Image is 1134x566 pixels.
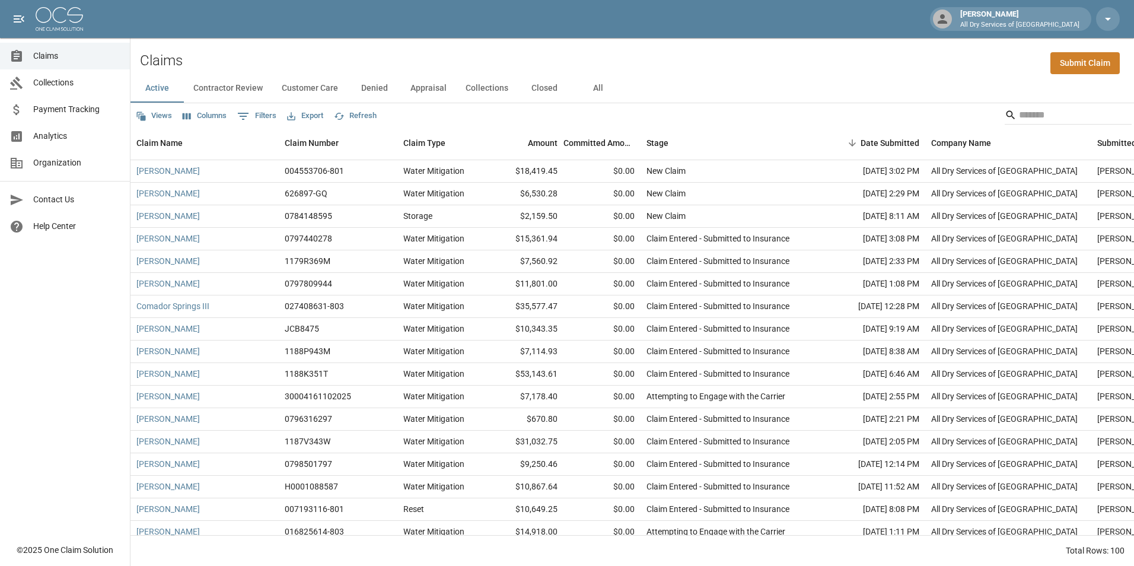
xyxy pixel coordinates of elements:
div: $7,560.92 [486,250,563,273]
button: open drawer [7,7,31,31]
div: [DATE] 6:46 AM [818,363,925,386]
button: Active [130,74,184,103]
div: [DATE] 2:05 PM [818,431,925,453]
span: Contact Us [33,193,120,206]
button: Contractor Review [184,74,272,103]
div: $7,114.93 [486,341,563,363]
a: [PERSON_NAME] [136,278,200,290]
span: Claims [33,50,120,62]
div: Company Name [925,126,1091,160]
div: $0.00 [563,273,641,295]
a: [PERSON_NAME] [136,503,200,515]
button: Sort [844,135,861,151]
div: 0798501797 [285,458,332,470]
div: 626897-GQ [285,187,327,199]
div: [DATE] 2:21 PM [818,408,925,431]
div: $10,649.25 [486,498,563,521]
div: Water Mitigation [403,345,464,357]
div: $0.00 [563,341,641,363]
div: $0.00 [563,498,641,521]
div: [DATE] 11:52 AM [818,476,925,498]
div: Storage [403,210,432,222]
div: $14,918.00 [486,521,563,543]
div: All Dry Services of Atlanta [931,345,1078,357]
div: Claim Name [136,126,183,160]
div: 1188P943M [285,345,330,357]
div: $0.00 [563,453,641,476]
div: Claim Number [285,126,339,160]
div: [DATE] 8:08 PM [818,498,925,521]
div: $0.00 [563,318,641,341]
a: [PERSON_NAME] [136,435,200,447]
div: $10,343.35 [486,318,563,341]
div: [DATE] 2:33 PM [818,250,925,273]
div: New Claim [646,165,686,177]
a: [PERSON_NAME] [136,390,200,402]
div: Water Mitigation [403,233,464,244]
p: All Dry Services of [GEOGRAPHIC_DATA] [960,20,1079,30]
div: All Dry Services of Atlanta [931,458,1078,470]
button: Show filters [234,107,279,126]
div: 1188K351T [285,368,328,380]
a: [PERSON_NAME] [136,323,200,335]
div: Water Mitigation [403,255,464,267]
button: Select columns [180,107,230,125]
div: Date Submitted [818,126,925,160]
div: 0784148595 [285,210,332,222]
div: Water Mitigation [403,526,464,538]
div: [DATE] 2:29 PM [818,183,925,205]
div: $0.00 [563,205,641,228]
div: [DATE] 2:55 PM [818,386,925,408]
div: [DATE] 3:08 PM [818,228,925,250]
div: Claim Entered - Submitted to Insurance [646,300,789,312]
div: All Dry Services of Atlanta [931,233,1078,244]
div: Total Rows: 100 [1066,545,1125,557]
div: $0.00 [563,408,641,431]
div: 30004161102025 [285,390,351,402]
div: 1187V343W [285,435,330,447]
div: 016825614-803 [285,526,344,538]
div: Search [1005,106,1132,127]
div: Stage [646,126,668,160]
span: Collections [33,77,120,89]
div: $0.00 [563,250,641,273]
div: $11,801.00 [486,273,563,295]
button: Views [133,107,175,125]
div: 0797440278 [285,233,332,244]
div: Claim Entered - Submitted to Insurance [646,323,789,335]
div: [DATE] 8:11 AM [818,205,925,228]
div: $0.00 [563,431,641,453]
div: $53,143.61 [486,363,563,386]
div: Amount [528,126,558,160]
div: Claim Name [130,126,279,160]
div: dynamic tabs [130,74,1134,103]
a: [PERSON_NAME] [136,526,200,538]
div: New Claim [646,210,686,222]
div: Water Mitigation [403,368,464,380]
div: 0797809944 [285,278,332,290]
span: Payment Tracking [33,103,120,116]
span: Help Center [33,220,120,233]
div: [DATE] 9:19 AM [818,318,925,341]
div: Claim Type [403,126,445,160]
a: Comador Springs III [136,300,209,312]
div: All Dry Services of Atlanta [931,526,1078,538]
div: All Dry Services of Atlanta [931,323,1078,335]
div: New Claim [646,187,686,199]
div: All Dry Services of Atlanta [931,413,1078,425]
div: $0.00 [563,476,641,498]
div: Committed Amount [563,126,635,160]
div: $18,419.45 [486,160,563,183]
div: [DATE] 1:08 PM [818,273,925,295]
a: [PERSON_NAME] [136,255,200,267]
div: Attempting to Engage with the Carrier [646,390,785,402]
div: Committed Amount [563,126,641,160]
div: $35,577.47 [486,295,563,318]
div: Claim Entered - Submitted to Insurance [646,255,789,267]
div: Water Mitigation [403,458,464,470]
div: All Dry Services of Atlanta [931,390,1078,402]
div: Claim Entered - Submitted to Insurance [646,278,789,290]
div: Claim Entered - Submitted to Insurance [646,435,789,447]
div: Claim Entered - Submitted to Insurance [646,413,789,425]
button: All [571,74,625,103]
